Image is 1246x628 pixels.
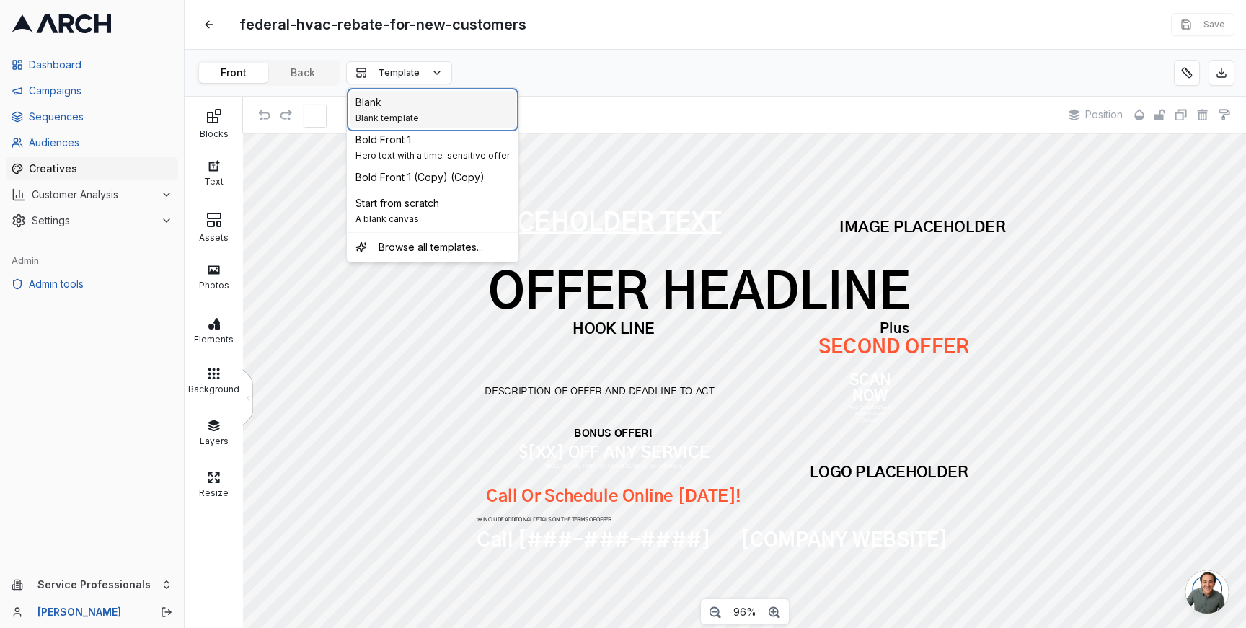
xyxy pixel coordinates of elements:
[355,213,439,225] span: A blank canvas
[29,136,172,150] span: Audiences
[355,196,439,211] span: Start from scratch
[37,578,155,591] span: Service Professionals
[188,125,239,139] div: Blocks
[199,63,268,83] button: Front
[6,131,178,154] a: Audiences
[268,63,337,83] button: Back
[6,573,178,596] button: Service Professionals
[29,58,172,72] span: Dashboard
[379,240,483,255] span: Browse all templates...
[29,162,172,176] span: Creatives
[234,12,532,37] span: federal-hvac-rebate-for-new-customers
[188,330,239,345] div: Elements
[1085,108,1123,121] span: Position
[32,187,155,202] span: Customer Analysis
[6,249,178,273] div: Admin
[6,183,178,206] button: Customer Analysis
[37,605,145,619] a: [PERSON_NAME]
[6,79,178,102] a: Campaigns
[355,170,485,185] span: Bold Front 1 (Copy) (Copy)
[32,213,155,228] span: Settings
[1061,104,1130,125] button: Position
[188,229,239,243] div: Assets
[29,277,172,291] span: Admin tools
[355,150,510,162] span: Hero text with a time-sensitive offer
[1185,570,1229,614] a: Open chat
[29,110,172,124] span: Sequences
[188,276,239,291] div: Photos
[188,172,239,187] div: Text
[355,133,411,147] span: Bold Front 1
[726,601,764,623] button: 96%
[6,157,178,180] a: Creatives
[188,432,239,446] div: Layers
[6,105,178,128] a: Sequences
[346,87,519,262] div: Template
[188,380,239,394] div: Background
[156,602,177,622] button: Log out
[355,95,381,110] span: Blank
[188,484,239,498] div: Resize
[29,84,172,98] span: Campaigns
[379,67,420,79] span: Template
[733,606,756,619] span: 96%
[346,61,452,84] button: Template
[6,273,178,296] a: Admin tools
[6,53,178,76] a: Dashboard
[355,112,419,124] span: Blank template
[246,389,249,404] div: <
[6,209,178,232] button: Settings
